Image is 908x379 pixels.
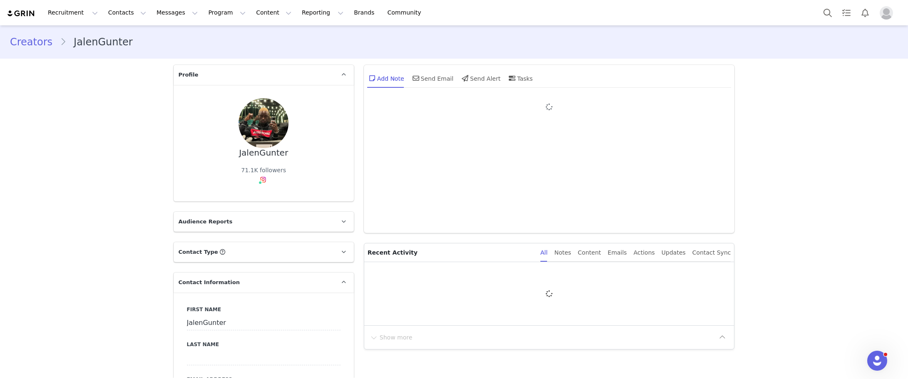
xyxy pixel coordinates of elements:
div: Emails [608,243,627,262]
label: Last Name [187,341,341,348]
div: All [540,243,547,262]
button: Profile [875,6,901,20]
div: Updates [662,243,686,262]
iframe: Intercom live chat [867,351,887,371]
div: JalenGunter [239,148,288,158]
a: Creators [10,35,60,50]
span: Contact Type [179,248,218,256]
span: Profile [179,71,199,79]
div: Send Alert [460,68,500,88]
div: Content [578,243,601,262]
div: Tasks [507,68,533,88]
span: Contact Information [179,278,240,287]
a: Community [383,3,430,22]
button: Program [203,3,251,22]
button: Reporting [297,3,348,22]
button: Show more [369,331,413,344]
div: Add Note [367,68,404,88]
div: 71.1K followers [241,166,286,175]
button: Contacts [103,3,151,22]
div: Notes [554,243,571,262]
div: Actions [634,243,655,262]
button: Recruitment [43,3,103,22]
div: Send Email [411,68,454,88]
img: grin logo [7,10,36,17]
button: Notifications [856,3,874,22]
a: Brands [349,3,382,22]
img: f4fc943e-9f3b-498c-bf78-55d6554c367f.jpg [239,98,289,148]
a: Tasks [837,3,856,22]
label: First Name [187,306,341,313]
span: Audience Reports [179,218,233,226]
img: instagram.svg [260,176,266,183]
p: Recent Activity [368,243,534,262]
button: Content [251,3,296,22]
button: Messages [152,3,203,22]
button: Search [818,3,837,22]
div: Contact Sync [692,243,731,262]
img: placeholder-profile.jpg [880,6,893,20]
